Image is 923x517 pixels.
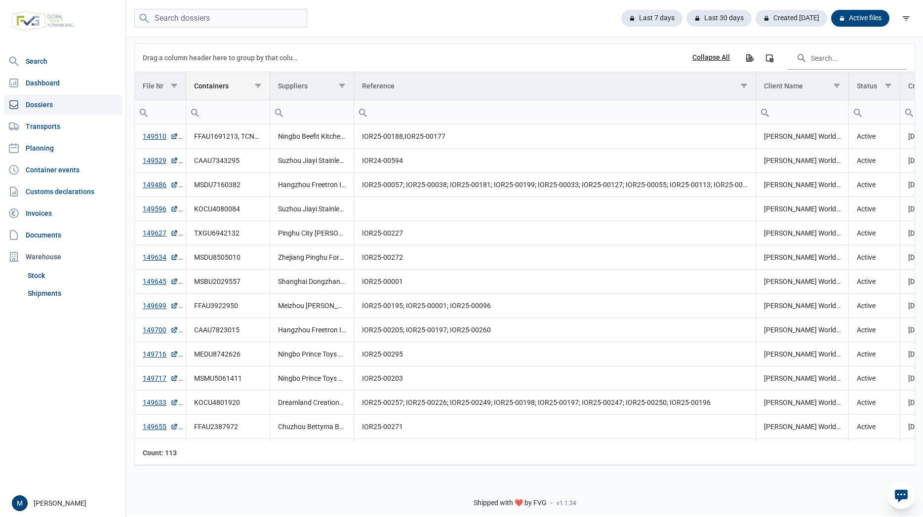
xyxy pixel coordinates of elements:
input: Filter cell [756,100,848,124]
a: Container events [4,160,122,180]
a: 149529 [143,156,178,165]
span: Show filter options for column 'Client Name' [833,82,841,89]
td: Column File Nr [135,72,186,100]
div: Search box [900,100,918,124]
td: [PERSON_NAME] Worldwide [GEOGRAPHIC_DATA] [756,124,848,149]
td: IOR25-00295 [354,342,756,366]
td: [PERSON_NAME] Worldwide [GEOGRAPHIC_DATA] [756,294,848,318]
input: Search dossiers [134,9,307,28]
div: [PERSON_NAME] [12,495,120,511]
a: Dossiers [4,95,122,115]
td: Chuzhou Bettyma Baby Carrier Co., Ltd. [270,415,354,439]
td: Active [848,124,900,149]
input: Filter cell [849,100,900,124]
div: Search box [354,100,372,124]
div: Last 30 days [686,10,752,27]
td: [PERSON_NAME] Worldwide [GEOGRAPHIC_DATA] [756,197,848,221]
a: Search [4,51,122,71]
td: Column Containers [186,72,270,100]
td: Active [848,149,900,173]
td: [PERSON_NAME] Worldwide [GEOGRAPHIC_DATA] [756,245,848,270]
div: Search box [135,100,153,124]
td: Ningbo Beefit Kitchenware Co., Ltd. [270,124,354,149]
a: 149655 [143,422,178,432]
td: MSMU5061411 [186,366,270,391]
a: Documents [4,225,122,245]
td: IOR25-00203 [354,366,756,391]
td: Zhejiang Pinghu Foreign Trade Co., Ltd. [270,245,354,270]
td: Column Client Name [756,72,848,100]
td: Ningbo Prince Toys Co., Ltd. [270,366,354,391]
a: Shipments [24,284,122,302]
div: Search box [270,100,288,124]
td: CAAU7343295 [186,149,270,173]
td: [PERSON_NAME] Worldwide [GEOGRAPHIC_DATA] [756,366,848,391]
input: Filter cell [354,100,755,124]
td: IOR25-00257; IOR25-00226; IOR25-00249; IOR25-00198; IOR25-00197; IOR25-00247; IOR25-00250; IOR25-... [354,391,756,415]
a: Stock [24,267,122,284]
td: FFAU2387972 [186,415,270,439]
td: IOR25-00188,IOR25-00177 [354,124,756,149]
td: [PERSON_NAME] Worldwide [GEOGRAPHIC_DATA] [756,318,848,342]
div: File Nr Count: 113 [143,448,178,458]
td: IOR25-00001 [354,270,756,294]
a: 149716 [143,349,178,359]
td: [PERSON_NAME] Worldwide [GEOGRAPHIC_DATA] [756,270,848,294]
td: Active [848,342,900,366]
td: Column Status [848,72,900,100]
input: Filter cell [135,100,186,124]
td: Pinghu City [PERSON_NAME] Xing Children's Products Co., Ltd. [270,221,354,245]
td: Active [848,318,900,342]
td: FFAU1691213, TCNU4329432 [186,124,270,149]
span: Show filter options for column 'Suppliers' [338,82,346,89]
td: [PERSON_NAME] Worldwide [GEOGRAPHIC_DATA] [756,173,848,197]
div: Collapse All [692,53,730,62]
div: Status [857,82,877,90]
div: Search box [756,100,774,124]
a: 149634 [143,252,178,262]
span: v1.1.34 [557,499,576,507]
td: Active [848,270,900,294]
a: 149633 [143,398,178,407]
span: - [551,499,553,508]
td: Active [848,366,900,391]
a: Customs declarations [4,182,122,201]
input: Search in the data grid [788,46,907,70]
div: Warehouse [4,247,122,267]
td: KOCU4080084 [186,197,270,221]
td: KOCU4801920 [186,391,270,415]
td: MSDU8505010 [186,245,270,270]
td: [PERSON_NAME] Worldwide [GEOGRAPHIC_DATA] [756,342,848,366]
img: FVG - Global freight forwarding [8,7,78,35]
button: M [12,495,28,511]
div: Created [DATE] [756,10,827,27]
td: Active [848,197,900,221]
div: Export all data to Excel [740,49,758,67]
span: Show filter options for column 'Status' [884,82,892,89]
td: Active [848,221,900,245]
a: Transports [4,117,122,136]
td: CAAU7823015 [186,318,270,342]
div: Search box [186,100,204,124]
div: Containers [194,82,229,90]
td: Meizhou [PERSON_NAME] Industrial Co., Ltd., Shanghai Dongzhan International Trade. Co. Ltd. [270,294,354,318]
a: 149699 [143,301,178,311]
td: Active [848,415,900,439]
td: Filter cell [354,100,756,124]
div: Drag a column header here to group by that column [143,50,301,66]
div: Client Name [764,82,803,90]
td: Shanghai Dongzhan International Trade. Co. Ltd. [270,270,354,294]
td: Active [848,245,900,270]
a: 149627 [143,228,178,238]
td: Suzhou Jiayi Stainless Steel Products Co., Ltd. [270,149,354,173]
span: Show filter options for column 'Reference' [740,82,748,89]
a: Dashboard [4,73,122,93]
td: Dreamland Creations Inc., Hangzhou Freetron Industrial Co., Ltd., Ningbo Beefit Kitchenware Co., ... [270,391,354,415]
input: Filter cell [270,100,354,124]
td: Active [848,173,900,197]
td: MSBU2029557 [186,270,270,294]
td: Filter cell [186,100,270,124]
